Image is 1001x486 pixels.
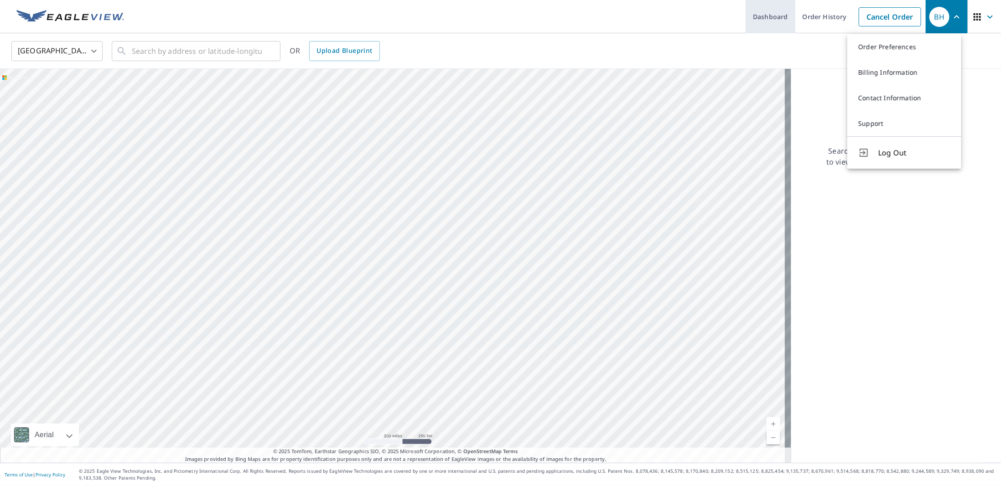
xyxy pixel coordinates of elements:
[503,448,518,455] a: Terms
[5,472,65,477] p: |
[847,136,961,169] button: Log Out
[878,147,950,158] span: Log Out
[316,45,372,57] span: Upload Blueprint
[273,448,518,455] span: © 2025 TomTom, Earthstar Geographics SIO, © 2025 Microsoft Corporation, ©
[826,145,948,167] p: Searching for a property address to view a list of available products.
[463,448,502,455] a: OpenStreetMap
[929,7,949,27] div: BH
[132,38,262,64] input: Search by address or latitude-longitude
[32,424,57,446] div: Aerial
[847,111,961,136] a: Support
[847,60,961,85] a: Billing Information
[290,41,380,61] div: OR
[11,424,79,446] div: Aerial
[767,431,780,445] a: Current Level 5, Zoom Out
[5,471,33,478] a: Terms of Use
[11,38,103,64] div: [GEOGRAPHIC_DATA]
[79,468,996,481] p: © 2025 Eagle View Technologies, Inc. and Pictometry International Corp. All Rights Reserved. Repo...
[36,471,65,478] a: Privacy Policy
[767,417,780,431] a: Current Level 5, Zoom In
[859,7,921,26] a: Cancel Order
[847,34,961,60] a: Order Preferences
[16,10,124,24] img: EV Logo
[309,41,379,61] a: Upload Blueprint
[847,85,961,111] a: Contact Information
